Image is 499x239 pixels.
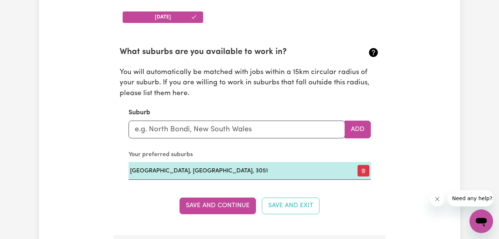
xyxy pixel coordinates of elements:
caption: Your preferred suburbs [129,147,371,162]
iframe: Button to launch messaging window [469,209,493,233]
iframe: Message from company [448,190,493,206]
p: You will automatically be matched with jobs within a 15km circular radius of your suburb. If you ... [120,67,380,99]
iframe: Close message [430,192,445,206]
h2: What suburbs are you available to work in? [120,47,336,57]
button: [DATE] [123,11,204,23]
button: Add to preferred suburbs [345,121,371,138]
input: e.g. North Bondi, New South Wales [129,121,345,138]
button: Save and Exit [262,198,319,214]
td: [GEOGRAPHIC_DATA], [GEOGRAPHIC_DATA], 3051 [129,162,348,180]
button: Remove preferred suburb [358,165,369,176]
label: Suburb [129,108,150,118]
button: Save and Continue [180,198,256,214]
